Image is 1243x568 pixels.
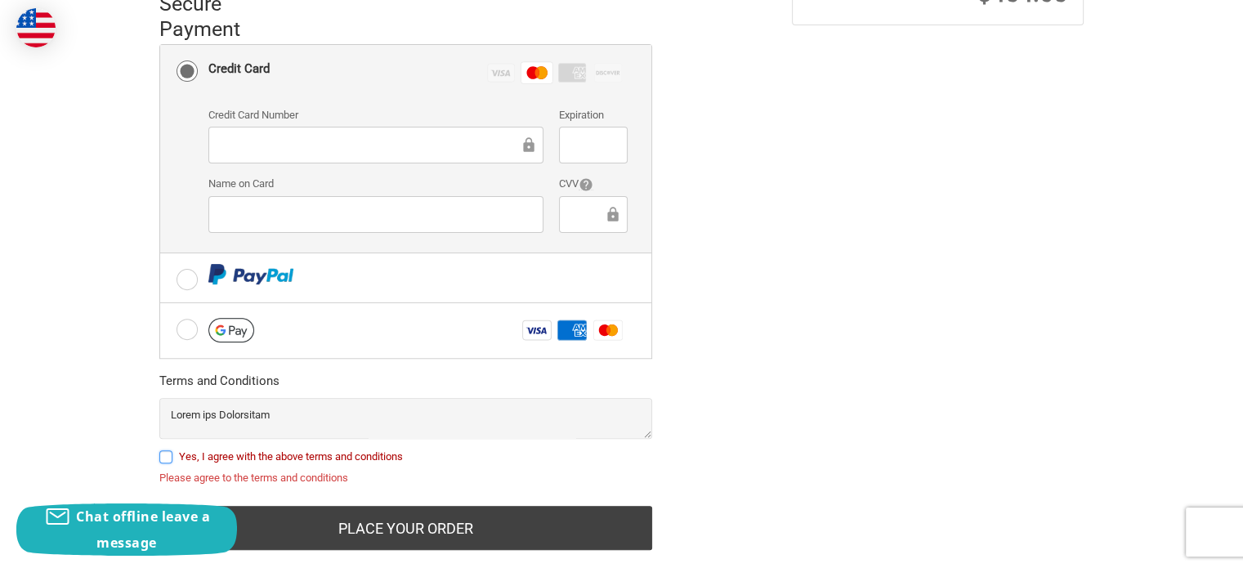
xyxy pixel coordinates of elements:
[208,176,543,192] label: Name on Card
[16,8,56,47] img: duty and tax information for United States
[570,205,603,224] iframe: Secure Credit Card Frame - CVV
[208,264,294,284] img: PayPal icon
[220,205,532,224] iframe: Secure Credit Card Frame - Cardholder Name
[208,318,254,342] img: Google Pay icon
[76,508,210,552] span: Chat offline leave a message
[208,107,543,123] label: Credit Card Number
[208,56,270,83] div: Credit Card
[159,372,279,398] legend: Terms and Conditions
[159,450,652,463] label: Yes, I agree with the above terms and conditions
[559,176,627,192] label: CVV
[159,506,652,550] button: Place Your Order
[159,398,652,439] textarea: Lorem ips Dolorsitam Consectet adipisc Elit sed doei://tem.90i61.utl Etdolor ma aliq://eni.76a50....
[159,472,652,485] label: Please agree to the terms and conditions
[559,107,627,123] label: Expiration
[570,136,615,154] iframe: Secure Credit Card Frame - Expiration Date
[220,136,520,154] iframe: Secure Credit Card Frame - Credit Card Number
[16,503,237,556] button: Chat offline leave a message
[1108,524,1243,568] iframe: Google Customer Reviews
